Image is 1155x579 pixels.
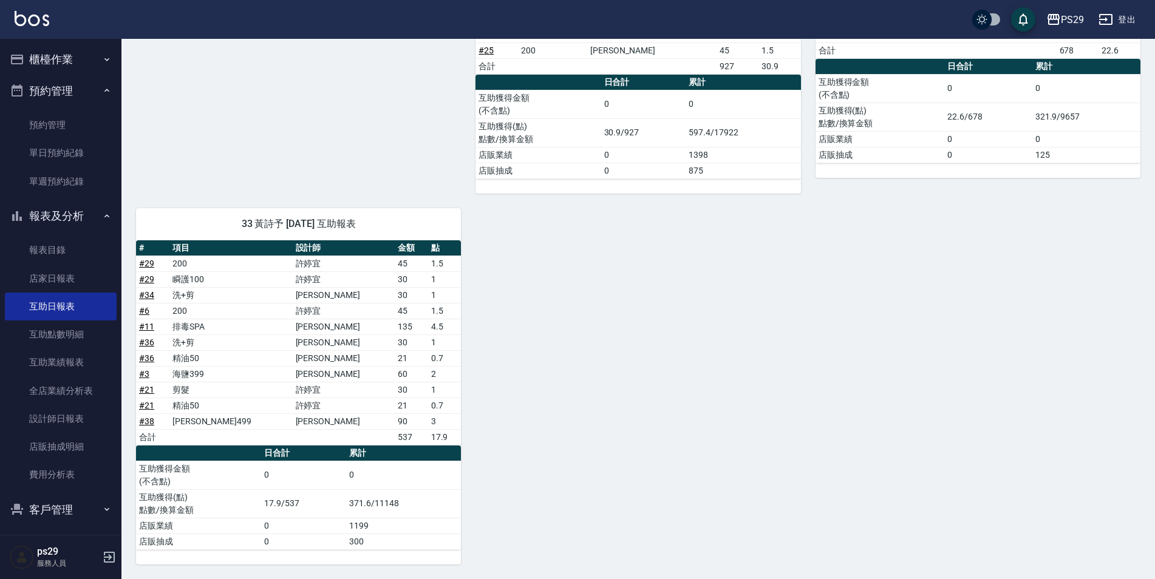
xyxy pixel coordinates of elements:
td: 互助獲得金額 (不含點) [136,461,261,489]
td: 海鹽399 [169,366,293,382]
th: 項目 [169,240,293,256]
table: a dense table [136,240,461,445]
th: 累計 [1032,59,1140,75]
td: 0 [1032,74,1140,103]
td: 許婷宜 [293,382,395,398]
td: 30 [395,382,428,398]
td: 21 [395,350,428,366]
th: 金額 [395,240,428,256]
h5: ps29 [37,546,99,558]
p: 服務人員 [37,558,99,569]
td: 洗+剪 [169,287,293,303]
a: #11 [139,322,154,331]
th: 點 [428,240,462,256]
img: Logo [15,11,49,26]
span: 33 黃詩予 [DATE] 互助報表 [151,218,446,230]
td: 洗+剪 [169,334,293,350]
td: 剪髮 [169,382,293,398]
a: #34 [139,290,154,300]
button: save [1011,7,1035,32]
td: 0 [944,147,1032,163]
td: 45 [395,303,428,319]
th: 設計師 [293,240,395,256]
a: #20 [819,30,834,39]
td: 0 [261,461,346,489]
td: 互助獲得(點) 點數/換算金額 [136,489,261,518]
td: [PERSON_NAME] [293,366,395,382]
td: 300 [346,533,461,549]
td: 0 [601,163,686,178]
a: #3 [139,369,149,379]
button: 報表及分析 [5,200,117,232]
td: 2 [428,366,462,382]
td: 互助獲得金額 (不含點) [816,74,945,103]
div: PS29 [1061,12,1084,27]
td: 200 [169,303,293,319]
td: 0 [261,518,346,533]
a: 報表目錄 [5,236,117,264]
th: 累計 [346,445,461,461]
td: 125 [1032,147,1140,163]
td: 1 [428,334,462,350]
a: #21 [139,401,154,410]
a: #6 [139,306,149,316]
td: 597.4/17922 [686,118,800,147]
td: 1.5 [428,303,462,319]
a: 費用分析表 [5,461,117,489]
td: 店販業績 [475,147,601,163]
td: 90 [395,413,428,429]
td: 1.5 [758,42,800,58]
table: a dense table [136,445,461,550]
td: [PERSON_NAME] [293,350,395,366]
a: 店販抽成明細 [5,433,117,461]
table: a dense table [475,75,800,179]
td: 30 [395,334,428,350]
td: 135 [395,319,428,334]
td: 17.9/537 [261,489,346,518]
td: 店販業績 [136,518,261,533]
td: 合計 [475,58,517,74]
td: 3 [428,413,462,429]
td: 0 [944,131,1032,147]
td: 許婷宜 [293,256,395,271]
td: 371.6/11148 [346,489,461,518]
a: #36 [139,353,154,363]
a: #29 [139,274,154,284]
td: 927 [717,58,758,74]
a: 單週預約紀錄 [5,168,117,195]
th: 累計 [686,75,800,90]
td: 店販業績 [816,131,945,147]
table: a dense table [816,59,1140,163]
td: 1 [428,382,462,398]
td: 22.6/678 [944,103,1032,131]
td: 排毒SPA [169,319,293,334]
td: 200 [169,256,293,271]
a: 全店業績分析表 [5,377,117,405]
th: 日合計 [601,75,686,90]
td: 537 [395,429,428,445]
a: #25 [479,46,494,55]
td: 0 [346,461,461,489]
a: 互助日報表 [5,293,117,320]
button: PS29 [1041,7,1089,32]
a: 互助點數明細 [5,320,117,348]
td: 互助獲得(點) 點數/換算金額 [816,103,945,131]
td: 21 [395,398,428,413]
td: 瞬護100 [169,271,293,287]
button: 預約管理 [5,75,117,107]
a: #38 [139,416,154,426]
td: 22.6 [1099,42,1140,58]
td: 1398 [686,147,800,163]
a: 設計師日報表 [5,405,117,433]
td: 30.9/927 [601,118,686,147]
a: #29 [139,259,154,268]
a: 互助業績報表 [5,348,117,376]
td: [PERSON_NAME] [293,413,395,429]
td: 1 [428,287,462,303]
button: 登出 [1094,8,1140,31]
td: [PERSON_NAME]499 [169,413,293,429]
td: 1 [428,271,462,287]
button: 商品管理 [5,525,117,557]
td: 30.9 [758,58,800,74]
td: 30 [395,271,428,287]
